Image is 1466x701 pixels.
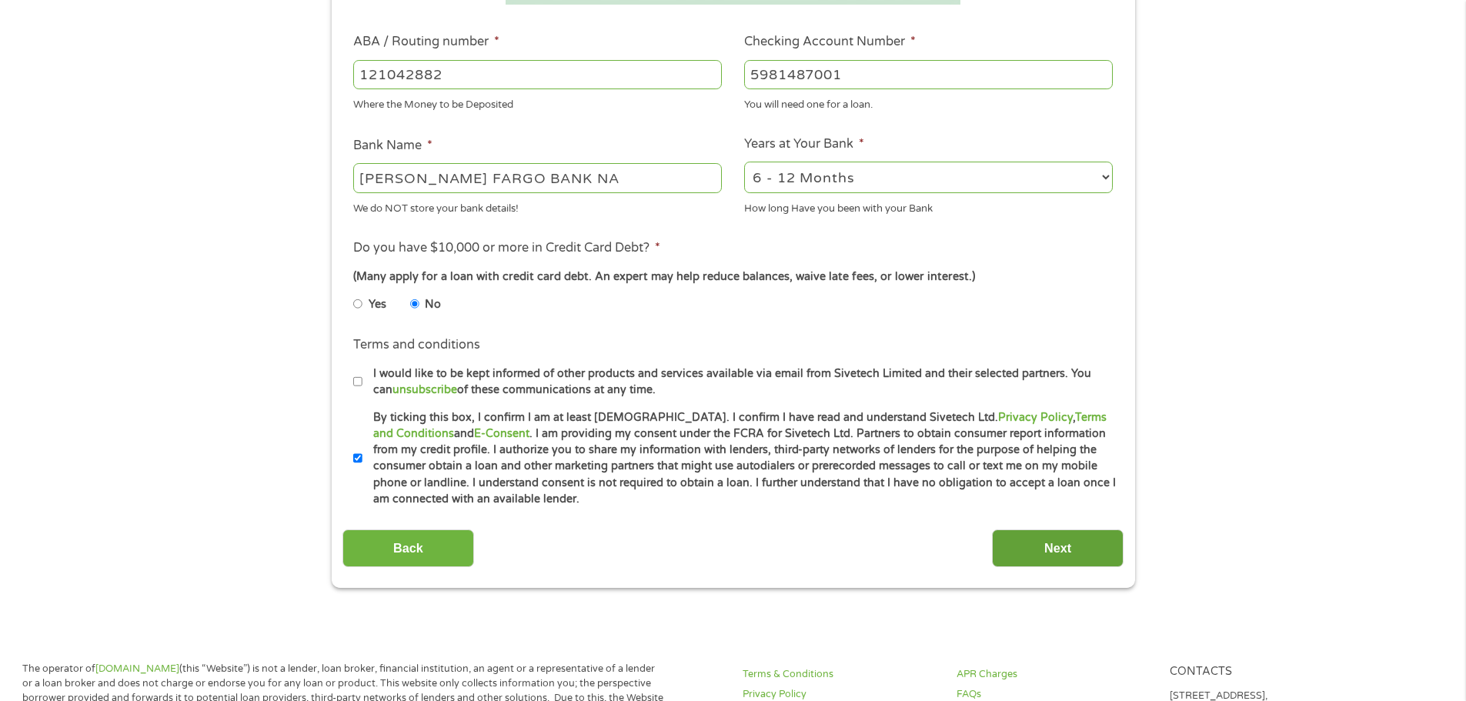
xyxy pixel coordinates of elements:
input: 345634636 [744,60,1113,89]
label: No [425,296,441,313]
a: Privacy Policy [998,411,1073,424]
label: Years at Your Bank [744,136,864,152]
div: (Many apply for a loan with credit card debt. An expert may help reduce balances, waive late fees... [353,269,1112,285]
label: By ticking this box, I confirm I am at least [DEMOGRAPHIC_DATA]. I confirm I have read and unders... [362,409,1117,508]
div: You will need one for a loan. [744,92,1113,113]
input: 263177916 [353,60,722,89]
div: We do NOT store your bank details! [353,195,722,216]
a: E-Consent [474,427,529,440]
h4: Contacts [1170,665,1365,679]
label: Do you have $10,000 or more in Credit Card Debt? [353,240,660,256]
label: I would like to be kept informed of other products and services available via email from Sivetech... [362,366,1117,399]
a: unsubscribe [392,383,457,396]
label: Terms and conditions [353,337,480,353]
a: Terms and Conditions [373,411,1107,440]
label: ABA / Routing number [353,34,499,50]
input: Next [992,529,1124,567]
a: [DOMAIN_NAME] [95,663,179,675]
label: Checking Account Number [744,34,916,50]
input: Back [342,529,474,567]
div: Where the Money to be Deposited [353,92,722,113]
label: Bank Name [353,138,432,154]
a: APR Charges [957,667,1152,682]
div: How long Have you been with your Bank [744,195,1113,216]
a: Terms & Conditions [743,667,938,682]
label: Yes [369,296,386,313]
